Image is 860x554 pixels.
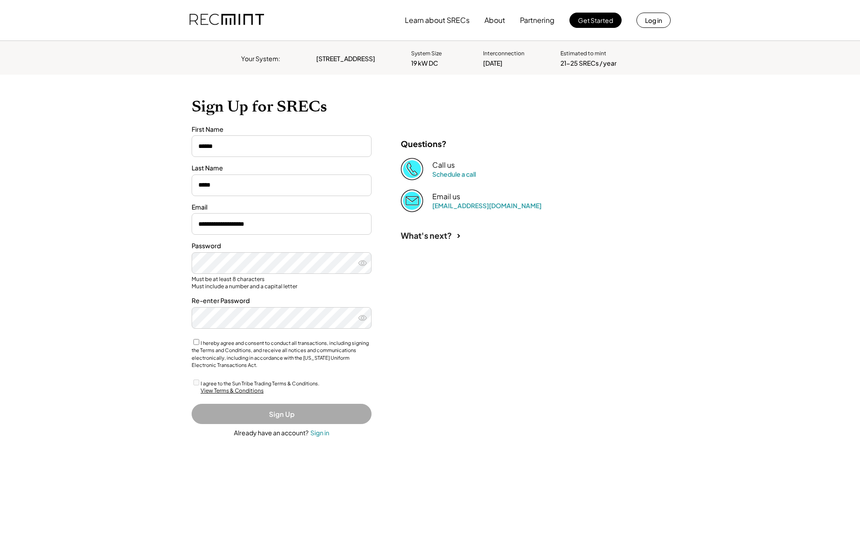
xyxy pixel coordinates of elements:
[201,380,319,386] label: I agree to the Sun Tribe Trading Terms & Conditions.
[401,230,452,241] div: What's next?
[636,13,671,28] button: Log in
[192,125,372,134] div: First Name
[483,50,524,58] div: Interconnection
[241,54,280,63] div: Your System:
[192,164,372,173] div: Last Name
[411,50,442,58] div: System Size
[192,203,372,212] div: Email
[201,387,264,395] div: View Terms & Conditions
[401,189,423,212] img: Email%202%403x.png
[401,158,423,180] img: Phone%20copy%403x.png
[560,59,617,68] div: 21-25 SRECs / year
[432,170,476,178] a: Schedule a call
[234,429,309,438] div: Already have an account?
[432,161,455,170] div: Call us
[432,192,460,201] div: Email us
[310,429,329,437] div: Sign in
[192,241,372,250] div: Password
[192,296,372,305] div: Re-enter Password
[401,138,447,149] div: Questions?
[432,201,542,210] a: [EMAIL_ADDRESS][DOMAIN_NAME]
[484,11,505,29] button: About
[411,59,438,68] div: 19 kW DC
[192,404,372,424] button: Sign Up
[192,97,668,116] h1: Sign Up for SRECs
[483,59,502,68] div: [DATE]
[192,340,369,368] label: I hereby agree and consent to conduct all transactions, including signing the Terms and Condition...
[192,276,372,290] div: Must be at least 8 characters Must include a number and a capital letter
[189,5,264,36] img: recmint-logotype%403x.png
[560,50,606,58] div: Estimated to mint
[569,13,622,28] button: Get Started
[405,11,470,29] button: Learn about SRECs
[520,11,555,29] button: Partnering
[316,54,375,63] div: [STREET_ADDRESS]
